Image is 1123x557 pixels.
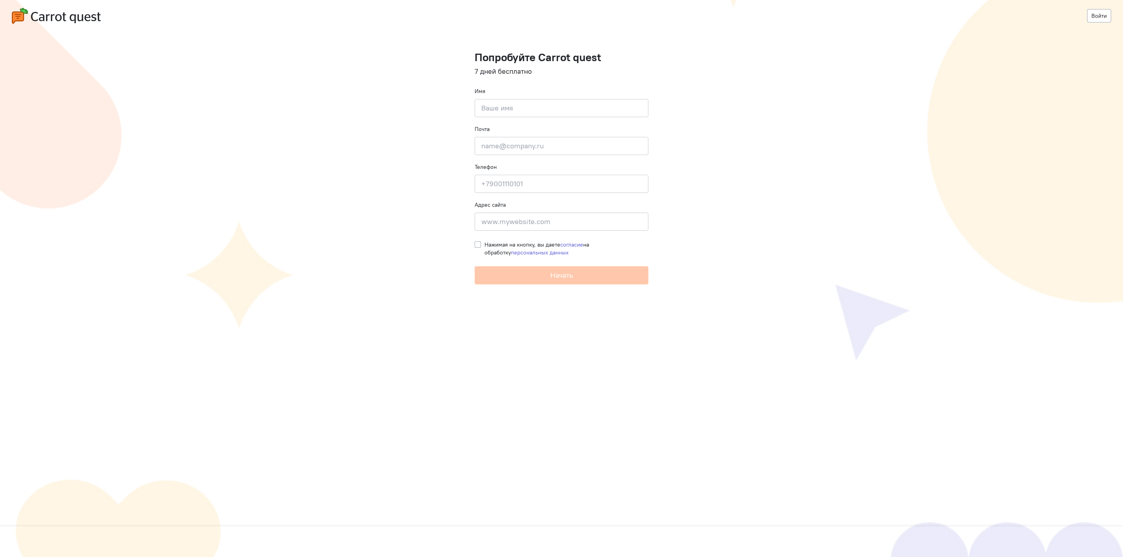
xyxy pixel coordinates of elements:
[475,201,506,209] label: Адрес сайта
[1087,9,1111,22] a: Войти
[475,213,648,231] input: www.mywebsite.com
[511,249,569,256] a: персональных данных
[475,125,490,133] label: Почта
[475,266,648,284] button: Начать
[475,163,497,171] label: Телефон
[475,137,648,155] input: name@company.ru
[560,241,583,248] a: согласие
[550,271,573,280] span: Начать
[475,51,648,64] h1: Попробуйте Carrot quest
[475,99,648,117] input: Ваше имя
[12,8,101,24] img: carrot-quest-logo.svg
[485,241,589,256] span: Нажимая на кнопку, вы даете на обработку
[475,67,648,75] h4: 7 дней бесплатно
[475,87,485,95] label: Имя
[475,175,648,193] input: +79001110101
